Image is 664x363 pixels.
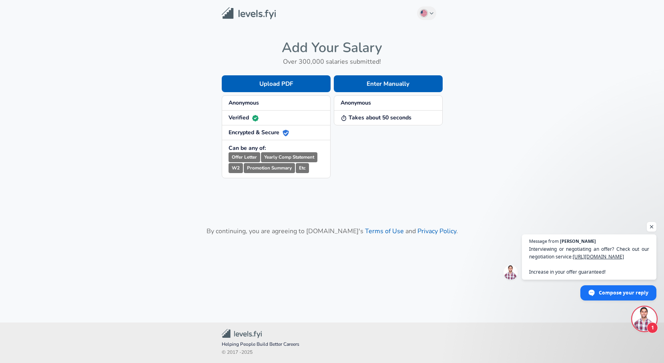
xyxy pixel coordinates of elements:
span: Interviewing or negotiating an offer? Check out our negotiation service: Increase in your offer g... [529,245,649,276]
strong: Takes about 50 seconds [341,114,411,121]
span: Helping People Build Better Careers [222,341,443,349]
small: W2 [229,163,243,173]
strong: Anonymous [341,99,371,107]
strong: Anonymous [229,99,259,107]
img: Levels.fyi [222,7,276,20]
a: Terms of Use [365,227,404,236]
button: Upload PDF [222,75,331,92]
strong: Encrypted & Secure [229,129,289,136]
span: 1 [647,322,658,333]
span: © 2017 - 2025 [222,349,443,357]
button: English (US) [417,6,436,20]
h4: Add Your Salary [222,39,443,56]
button: Enter Manually [334,75,443,92]
small: Promotion Summary [244,163,295,173]
small: Offer Letter [229,152,260,162]
a: Privacy Policy [417,227,456,236]
small: Etc [296,163,309,173]
img: Levels.fyi Community [222,329,262,338]
span: Compose your reply [599,286,648,300]
strong: Verified [229,114,259,121]
div: Open chat [632,307,656,331]
small: Yearly Comp Statement [261,152,317,162]
strong: Can be any of: [229,144,266,152]
span: Message from [529,239,559,243]
img: English (US) [421,10,427,16]
span: [PERSON_NAME] [560,239,596,243]
h6: Over 300,000 salaries submitted! [222,56,443,67]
